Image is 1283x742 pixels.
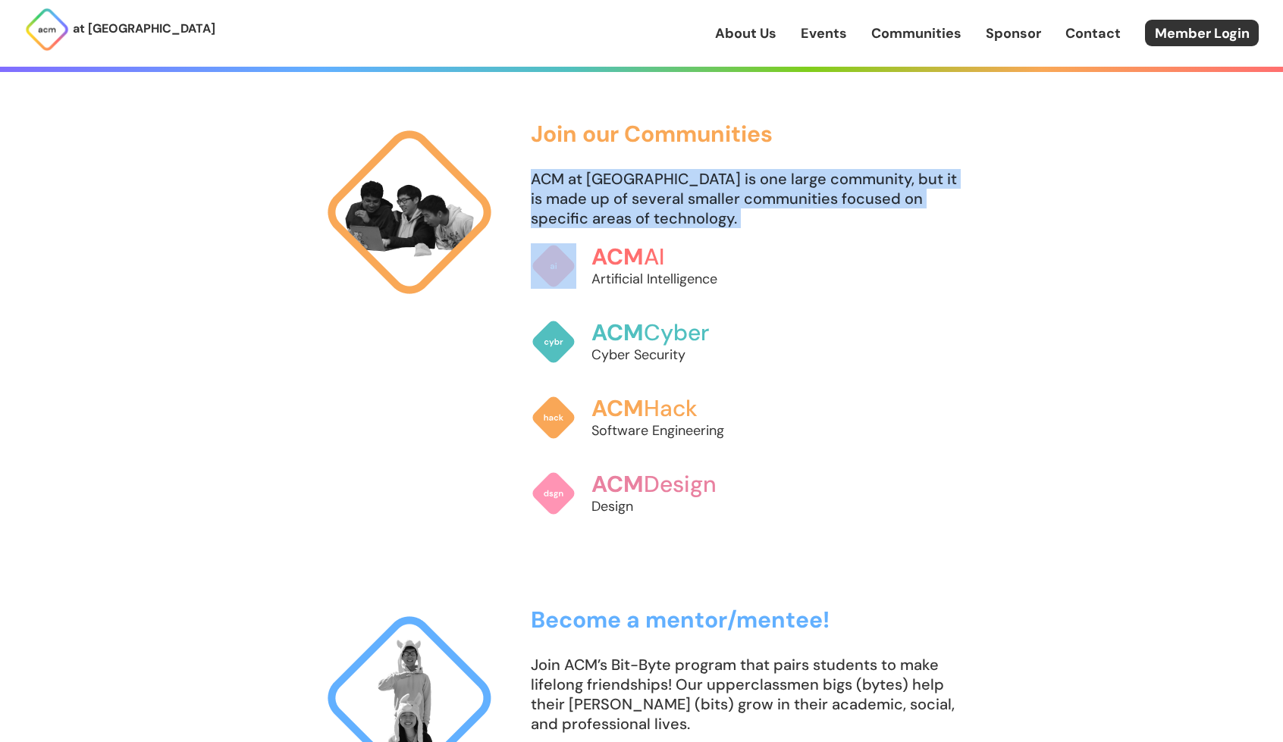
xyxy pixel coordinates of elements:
[531,319,576,365] img: ACM Cyber
[1065,23,1121,43] a: Contact
[24,7,70,52] img: ACM Logo
[531,380,751,456] a: ACMHackSoftware Engineering
[591,496,751,516] p: Design
[591,269,751,289] p: Artificial Intelligence
[531,456,751,531] a: ACMDesignDesign
[591,396,751,421] h3: Hack
[531,169,965,228] p: ACM at [GEOGRAPHIC_DATA] is one large community, but it is made up of several smaller communities...
[591,320,751,345] h3: Cyber
[715,23,776,43] a: About Us
[73,19,215,39] p: at [GEOGRAPHIC_DATA]
[986,23,1041,43] a: Sponsor
[531,655,965,734] p: Join ACM’s Bit-Byte program that pairs students to make lifelong friendships! Our upperclassmen b...
[871,23,961,43] a: Communities
[531,304,751,380] a: ACMCyberCyber Security
[591,318,644,347] span: ACM
[531,395,576,440] img: ACM Hack
[801,23,847,43] a: Events
[591,469,644,499] span: ACM
[591,244,751,269] h3: AI
[531,121,965,146] h3: Join our Communities
[591,393,644,423] span: ACM
[531,607,965,632] h3: Become a mentor/mentee!
[591,471,751,496] h3: Design
[591,421,751,440] p: Software Engineering
[531,243,576,289] img: ACM AI
[531,471,576,516] img: ACM Design
[591,345,751,365] p: Cyber Security
[1145,20,1259,46] a: Member Login
[24,7,215,52] a: at [GEOGRAPHIC_DATA]
[591,242,644,271] span: ACM
[531,228,751,304] a: ACMAIArtificial Intelligence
